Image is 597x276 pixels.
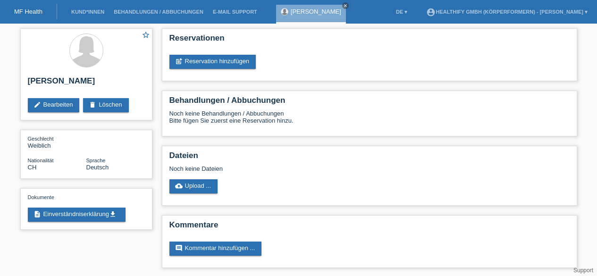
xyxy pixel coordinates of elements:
[175,182,183,190] i: cloud_upload
[28,158,54,163] span: Nationalität
[391,9,412,15] a: DE ▾
[169,179,218,193] a: cloud_uploadUpload ...
[208,9,262,15] a: E-Mail Support
[67,9,109,15] a: Kund*innen
[169,110,570,131] div: Noch keine Behandlungen / Abbuchungen Bitte fügen Sie zuerst eine Reservation hinzu.
[28,136,54,142] span: Geschlecht
[28,76,145,91] h2: [PERSON_NAME]
[86,158,106,163] span: Sprache
[109,9,208,15] a: Behandlungen / Abbuchungen
[343,3,348,8] i: close
[28,164,37,171] span: Schweiz
[169,165,458,172] div: Noch keine Dateien
[169,33,570,48] h2: Reservationen
[89,101,96,109] i: delete
[28,135,86,149] div: Weiblich
[175,58,183,65] i: post_add
[169,55,256,69] a: post_addReservation hinzufügen
[14,8,42,15] a: MF Health
[426,8,436,17] i: account_circle
[342,2,349,9] a: close
[86,164,109,171] span: Deutsch
[142,31,150,41] a: star_border
[169,151,570,165] h2: Dateien
[83,98,128,112] a: deleteLöschen
[169,242,262,256] a: commentKommentar hinzufügen ...
[34,210,41,218] i: description
[28,208,126,222] a: descriptionEinverständniserklärungget_app
[142,31,150,39] i: star_border
[28,194,54,200] span: Dokumente
[573,267,593,274] a: Support
[109,210,117,218] i: get_app
[291,8,341,15] a: [PERSON_NAME]
[175,244,183,252] i: comment
[169,96,570,110] h2: Behandlungen / Abbuchungen
[169,220,570,234] h2: Kommentare
[28,98,80,112] a: editBearbeiten
[34,101,41,109] i: edit
[421,9,592,15] a: account_circleHealthify GmbH (Körperformern) - [PERSON_NAME] ▾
